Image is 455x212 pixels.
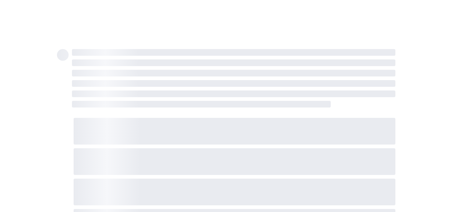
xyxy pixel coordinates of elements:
[74,118,395,145] span: ‌
[72,101,331,108] span: ‌
[72,70,395,76] span: ‌
[72,80,395,87] span: ‌
[72,90,395,97] span: ‌
[72,59,395,66] span: ‌
[57,49,69,61] span: ‌
[74,179,395,205] span: ‌
[74,148,395,175] span: ‌
[72,49,395,56] span: ‌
